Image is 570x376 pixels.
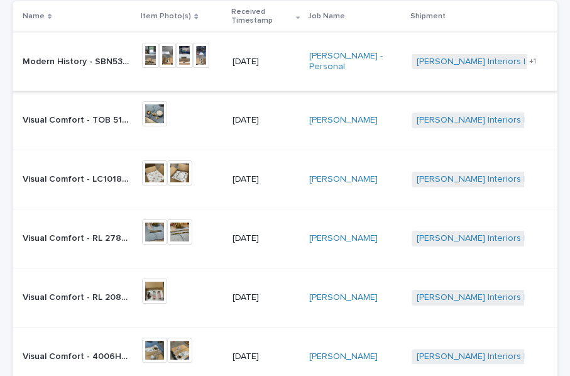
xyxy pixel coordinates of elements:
p: Job Name [307,9,344,23]
p: Name [23,9,45,23]
p: Visual Comfort - RL 2788NB / Langham Large Picture Light / Hop Bar | 72401 [23,231,134,244]
p: Modern History - SBN536 Camille Vanity / Marti Pri BR | 71682 [23,54,134,67]
p: Visual Comfort - LC1018TWB / Katie Large Chandelier / Hop FmRm | 72399 [23,172,134,185]
p: Item Photo(s) [141,9,191,23]
p: [DATE] [233,174,299,185]
p: Visual Comfort - 4006HAB-WG / Clark Flush Mount / Hop Laundry | 72407 [23,349,134,362]
tr: Visual Comfort - RL 2082PN / [PERSON_NAME] Double Light Sconce / Hop G Bath | 72403Visual Comfort... [13,268,557,327]
a: [PERSON_NAME] - Personal [309,51,402,72]
tr: Visual Comfort - LC1018TWB / [PERSON_NAME] Chandelier / Hop FmRm | 72399Visual Comfort - LC1018TW... [13,150,557,209]
a: [PERSON_NAME] [309,351,377,362]
p: Received Timestamp [231,5,293,28]
a: [PERSON_NAME] [309,233,377,244]
tr: Modern History - SBN536 [PERSON_NAME] / [PERSON_NAME] Pri BR | 71682Modern History - SBN536 [PERS... [13,32,557,91]
p: Visual Comfort - TOB 5150HAB-WG / Milton Road Flush Mount / Hop Mud | 72408 [23,113,134,126]
p: [DATE] [233,57,299,67]
span: + 1 [529,58,536,65]
p: [DATE] [233,292,299,303]
a: [PERSON_NAME] [309,174,377,185]
p: Visual Comfort - RL 2082PN / Allen Double Light Sconce / Hop G Bath | 72403 [23,290,134,303]
a: [PERSON_NAME] [309,292,377,303]
a: [PERSON_NAME] [309,115,377,126]
p: [DATE] [233,351,299,362]
tr: Visual Comfort - TOB 5150HAB-WG / [PERSON_NAME][GEOGRAPHIC_DATA] / Hop Mud | 72408Visual Comfort ... [13,91,557,150]
tr: Visual Comfort - RL 2788NB / [PERSON_NAME] Large Picture Light / Hop Bar | 72401Visual Comfort - ... [13,209,557,268]
p: [DATE] [233,115,299,126]
p: Shipment [410,9,446,23]
p: [DATE] [233,233,299,244]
